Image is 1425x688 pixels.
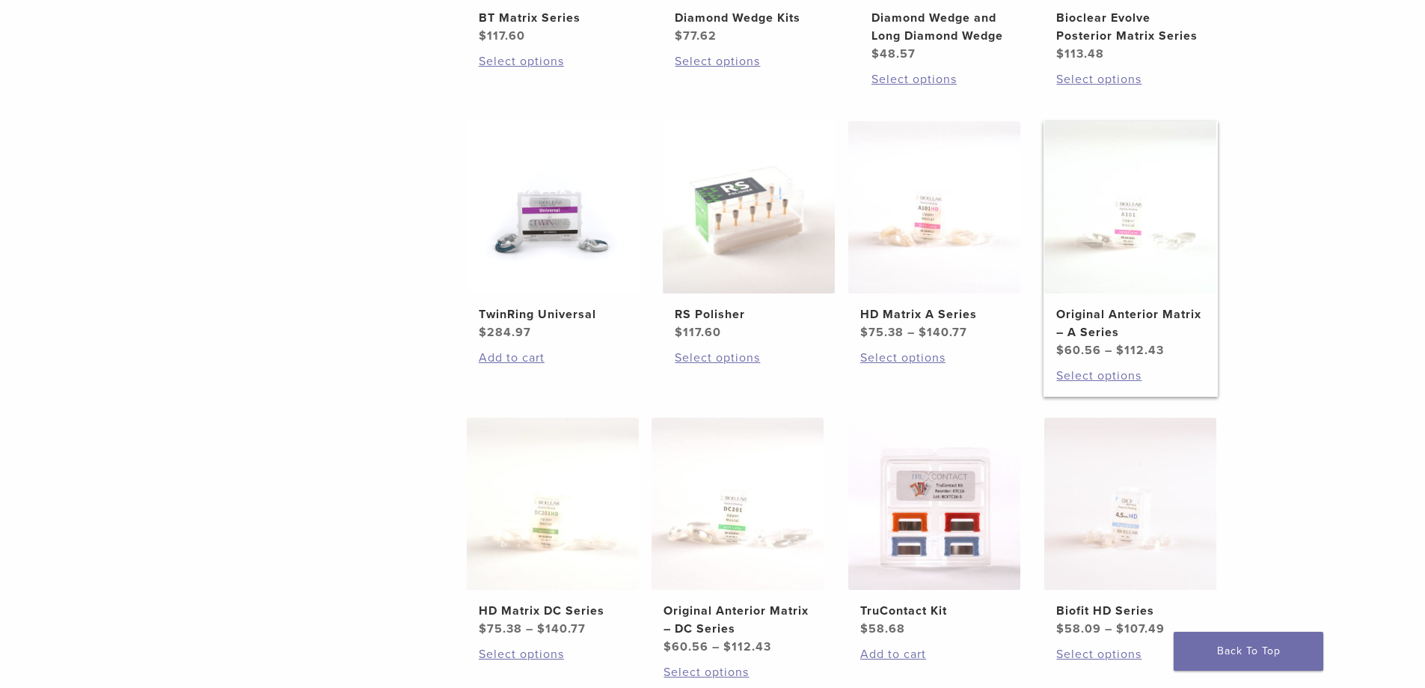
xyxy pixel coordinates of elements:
span: $ [664,639,672,654]
a: Original Anterior Matrix - DC SeriesOriginal Anterior Matrix – DC Series [651,418,825,656]
span: $ [1056,621,1064,636]
a: Original Anterior Matrix - A SeriesOriginal Anterior Matrix – A Series [1044,121,1218,359]
span: $ [675,325,683,340]
span: $ [1056,343,1064,358]
span: – [1105,343,1112,358]
span: $ [860,621,868,636]
h2: Original Anterior Matrix – DC Series [664,602,812,638]
bdi: 117.60 [675,325,721,340]
h2: TwinRing Universal [479,305,627,323]
a: Biofit HD SeriesBiofit HD Series [1044,418,1218,638]
bdi: 107.49 [1116,621,1165,636]
a: HD Matrix A SeriesHD Matrix A Series [848,121,1022,341]
img: HD Matrix DC Series [467,418,639,590]
img: Original Anterior Matrix - DC Series [652,418,824,590]
h2: Diamond Wedge Kits [675,9,823,27]
a: Add to cart: “TruContact Kit” [860,645,1008,663]
bdi: 77.62 [675,28,717,43]
bdi: 112.43 [723,639,771,654]
a: Select options for “BT Matrix Series” [479,52,627,70]
a: Select options for “Diamond Wedge and Long Diamond Wedge” [871,70,1020,88]
bdi: 75.38 [479,621,522,636]
h2: Bioclear Evolve Posterior Matrix Series [1056,9,1204,45]
a: Select options for “RS Polisher” [675,349,823,367]
span: $ [1116,343,1124,358]
bdi: 117.60 [479,28,525,43]
bdi: 75.38 [860,325,904,340]
img: TwinRing Universal [467,121,639,293]
a: Select options for “Original Anterior Matrix - A Series” [1056,367,1204,385]
span: – [1105,621,1112,636]
img: Biofit HD Series [1044,418,1216,590]
img: TruContact Kit [848,418,1020,590]
span: $ [919,325,927,340]
bdi: 284.97 [479,325,531,340]
a: Select options for “Diamond Wedge Kits” [675,52,823,70]
a: RS PolisherRS Polisher $117.60 [662,121,836,341]
h2: TruContact Kit [860,602,1008,620]
h2: Diamond Wedge and Long Diamond Wedge [871,9,1020,45]
span: $ [723,639,732,654]
span: $ [1116,621,1124,636]
span: – [526,621,533,636]
bdi: 60.56 [1056,343,1101,358]
img: RS Polisher [663,121,835,293]
a: Select options for “Bioclear Evolve Posterior Matrix Series” [1056,70,1204,88]
h2: HD Matrix DC Series [479,602,627,620]
h2: RS Polisher [675,305,823,323]
bdi: 140.77 [537,621,586,636]
img: Original Anterior Matrix - A Series [1044,121,1216,293]
bdi: 58.09 [1056,621,1101,636]
a: HD Matrix DC SeriesHD Matrix DC Series [466,418,640,638]
span: – [907,325,915,340]
a: Select options for “Original Anterior Matrix - DC Series” [664,663,812,681]
bdi: 58.68 [860,621,905,636]
bdi: 60.56 [664,639,708,654]
a: Select options for “HD Matrix A Series” [860,349,1008,367]
span: – [712,639,720,654]
span: $ [479,28,487,43]
a: TwinRing UniversalTwinRing Universal $284.97 [466,121,640,341]
a: Select options for “Biofit HD Series” [1056,645,1204,663]
bdi: 48.57 [871,46,916,61]
h2: Original Anterior Matrix – A Series [1056,305,1204,341]
span: $ [479,325,487,340]
a: TruContact KitTruContact Kit $58.68 [848,418,1022,638]
bdi: 113.48 [1056,46,1104,61]
span: $ [860,325,868,340]
span: $ [675,28,683,43]
a: Back To Top [1174,632,1323,671]
span: $ [537,621,545,636]
bdi: 112.43 [1116,343,1164,358]
span: $ [1056,46,1064,61]
h2: HD Matrix A Series [860,305,1008,323]
a: Add to cart: “TwinRing Universal” [479,349,627,367]
span: $ [871,46,880,61]
h2: Biofit HD Series [1056,602,1204,620]
h2: BT Matrix Series [479,9,627,27]
a: Select options for “HD Matrix DC Series” [479,645,627,663]
span: $ [479,621,487,636]
bdi: 140.77 [919,325,967,340]
img: HD Matrix A Series [848,121,1020,293]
